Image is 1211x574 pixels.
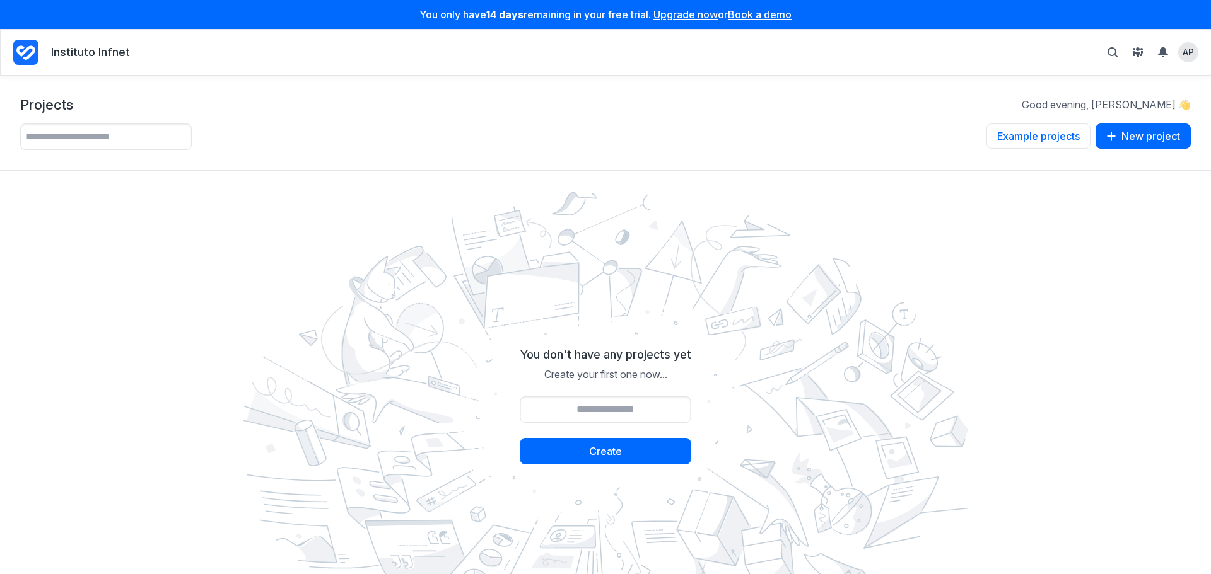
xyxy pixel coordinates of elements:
span: AP [1183,46,1194,58]
button: Example projects [986,123,1091,149]
p: You only have remaining in your free trial. or [8,8,1203,21]
strong: 14 days [486,8,524,21]
p: Instituto Infnet [51,45,130,60]
summary: View profile menu [1178,42,1198,62]
button: View People & Groups [1128,42,1148,62]
a: Book a demo [728,8,792,21]
a: Project Dashboard [13,37,38,67]
button: New project [1096,123,1191,149]
h2: You don't have any projects yet [520,347,691,362]
button: Create [520,438,691,464]
a: New project [1096,123,1191,150]
h1: Projects [20,96,73,113]
summary: View Notifications [1153,42,1178,62]
button: Toggle search bar [1103,42,1123,62]
p: Create your first one now... [520,367,691,381]
p: Good evening, [PERSON_NAME] 👋 [1022,98,1191,112]
a: Example projects [986,123,1091,150]
a: Upgrade now [653,8,718,21]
